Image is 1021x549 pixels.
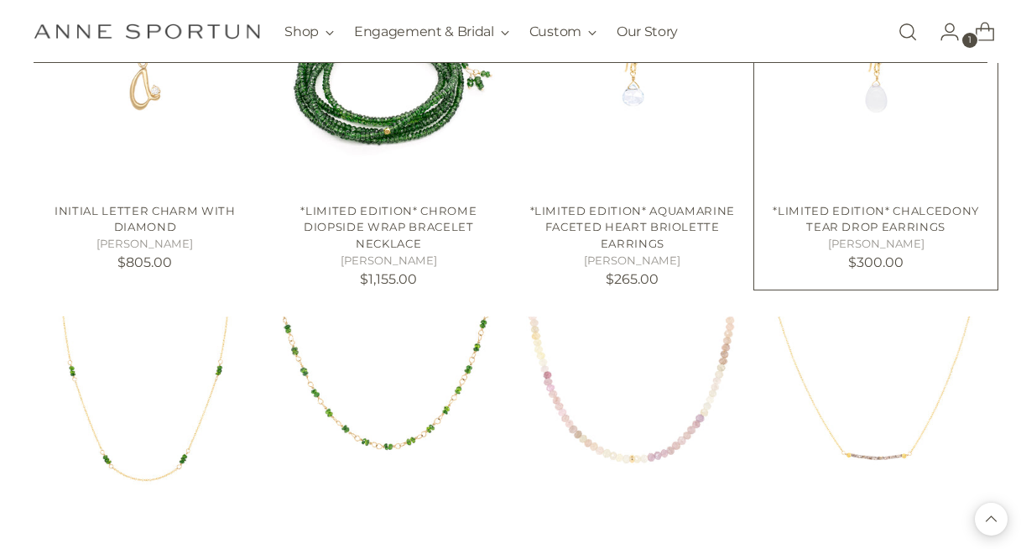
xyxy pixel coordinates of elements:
[764,236,987,253] h5: [PERSON_NAME]
[961,15,995,49] a: Open cart modal
[764,316,987,539] a: *Limited Edition* Cognac Diamond Bar Necklace
[278,253,500,269] h5: [PERSON_NAME]
[521,316,743,539] a: *Limited Edition* Pastel Sapphire Necklace
[617,13,678,50] a: Our Story
[55,204,235,234] a: Initial Letter Charm with Diamond
[354,13,509,50] button: Engagement & Bridal
[34,24,260,39] a: Anne Sportun Fine Jewellery
[926,15,960,49] a: Go to the account page
[284,13,334,50] button: Shop
[34,236,256,253] h5: [PERSON_NAME]
[117,254,172,270] span: $805.00
[278,316,500,539] a: One Of a Kind Hand-tied Chrome Diopside Necklace
[529,13,596,50] button: Custom
[360,271,417,287] span: $1,155.00
[891,15,925,49] a: Open search modal
[34,316,256,539] a: Limited Edition Hand-tied Station Chrome Diopside Necklace
[848,254,904,270] span: $300.00
[300,204,477,250] a: *Limited Edition* Chrome Diopside Wrap Bracelet Necklace
[773,204,978,234] a: *Limited Edition* Chalcedony Tear Drop Earrings
[521,253,743,269] h5: [PERSON_NAME]
[606,271,659,287] span: $265.00
[975,503,1008,536] button: Back to top
[962,33,977,48] span: 1
[530,204,735,250] a: *Limited Edition* Aquamarine Faceted Heart Briolette Earrings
